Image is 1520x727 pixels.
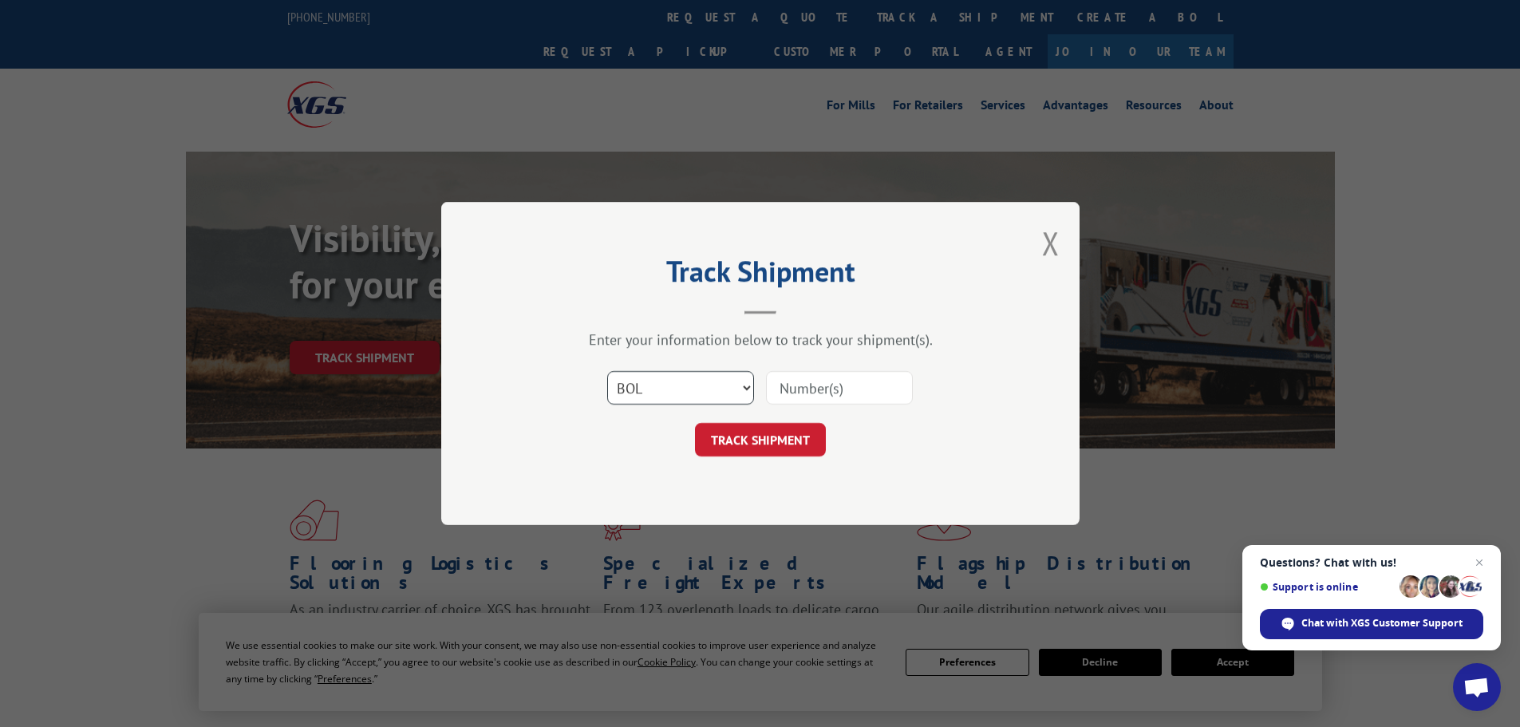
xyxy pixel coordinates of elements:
[1470,553,1489,572] span: Close chat
[766,371,913,405] input: Number(s)
[1453,663,1501,711] div: Open chat
[1260,609,1483,639] div: Chat with XGS Customer Support
[1301,616,1463,630] span: Chat with XGS Customer Support
[521,260,1000,290] h2: Track Shipment
[1260,581,1394,593] span: Support is online
[695,423,826,456] button: TRACK SHIPMENT
[1260,556,1483,569] span: Questions? Chat with us!
[1042,222,1060,264] button: Close modal
[521,330,1000,349] div: Enter your information below to track your shipment(s).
